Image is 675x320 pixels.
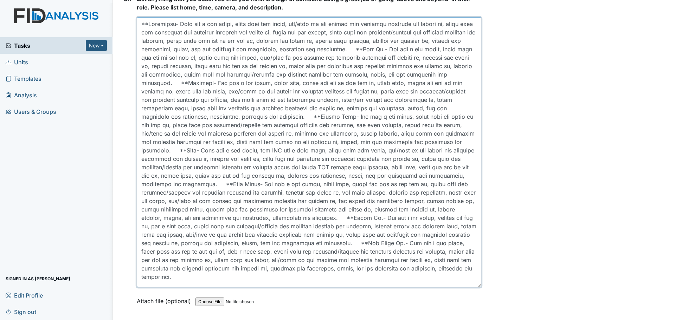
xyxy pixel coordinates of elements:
span: Units [6,57,28,67]
span: Edit Profile [6,290,43,301]
span: Templates [6,73,41,84]
label: Attach file (optional) [137,293,194,305]
span: Signed in as [PERSON_NAME] [6,273,70,284]
a: Tasks [6,41,86,50]
span: Analysis [6,90,37,100]
button: New [86,40,107,51]
span: Users & Groups [6,106,56,117]
span: Sign out [6,306,36,317]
